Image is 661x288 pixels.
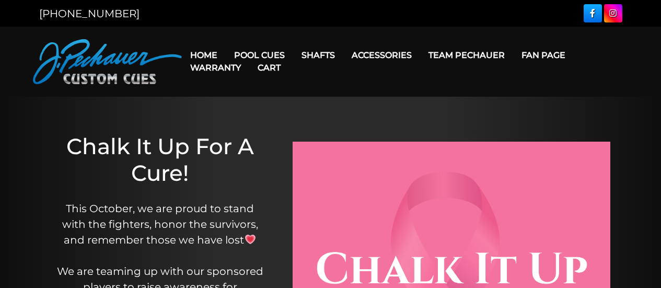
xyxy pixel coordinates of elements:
a: Accessories [343,42,420,68]
a: Cart [249,54,289,81]
a: Pool Cues [226,42,293,68]
a: Shafts [293,42,343,68]
a: Home [182,42,226,68]
img: 💗 [245,234,256,245]
h1: Chalk It Up For A Cure! [55,133,265,186]
img: Pechauer Custom Cues [33,39,182,84]
a: [PHONE_NUMBER] [39,7,140,20]
a: Team Pechauer [420,42,513,68]
a: Fan Page [513,42,574,68]
a: Warranty [182,54,249,81]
